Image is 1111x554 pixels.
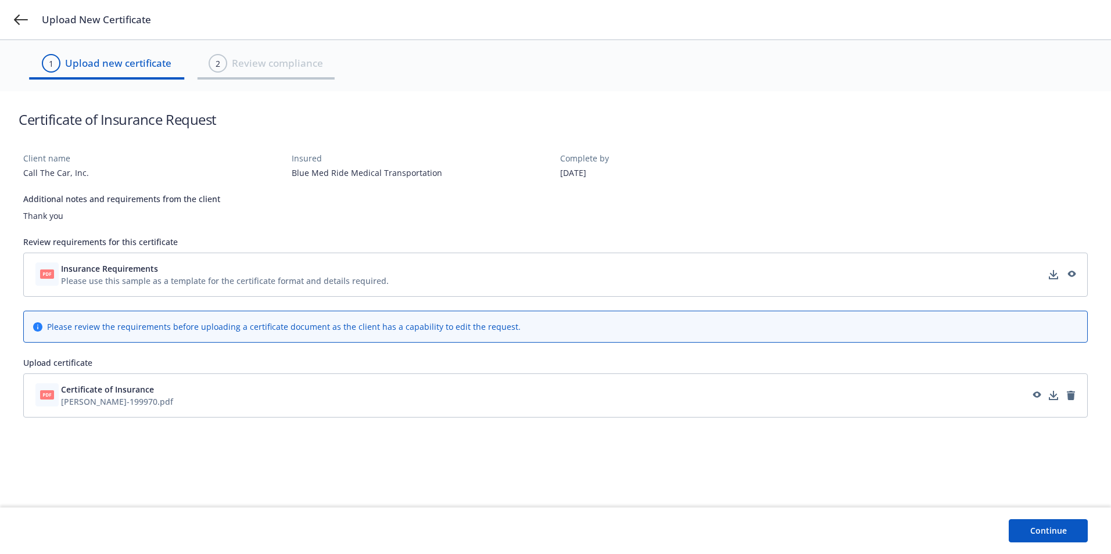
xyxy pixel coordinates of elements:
[1064,388,1078,402] a: remove
[23,253,1088,297] div: Insurance RequirementsPlease use this sample as a template for the certificate format and details...
[61,383,173,395] button: Certificate of Insurance
[1047,388,1060,402] a: download
[61,262,158,275] span: Insurance Requirements
[47,321,521,333] div: Please review the requirements before uploading a certificate document as the client has a capabi...
[216,57,220,70] div: 2
[61,275,389,287] div: Please use this sample as a template for the certificate format and details required.
[23,357,1088,369] div: Upload certificate
[1009,519,1088,542] button: Continue
[61,383,154,395] span: Certificate of Insurance
[23,167,282,179] div: Call The Car, Inc.
[1047,268,1060,282] a: download
[23,152,282,164] div: Client name
[61,395,173,408] div: [PERSON_NAME]-199970.pdf
[49,57,53,70] div: 1
[42,13,151,27] span: Upload New Certificate
[61,262,389,275] button: Insurance Requirements
[560,152,819,164] div: Complete by
[23,210,1088,222] div: Thank you
[560,167,819,179] div: [DATE]
[19,110,217,129] h1: Certificate of Insurance Request
[292,167,551,179] div: Blue Med Ride Medical Transportation
[292,152,551,164] div: Insured
[23,236,1088,248] div: Review requirements for this certificate
[65,56,171,71] span: Upload new certificate
[232,56,323,71] span: Review compliance
[1064,268,1078,282] a: preview
[23,193,1088,205] div: Additional notes and requirements from the client
[1029,388,1043,402] a: preview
